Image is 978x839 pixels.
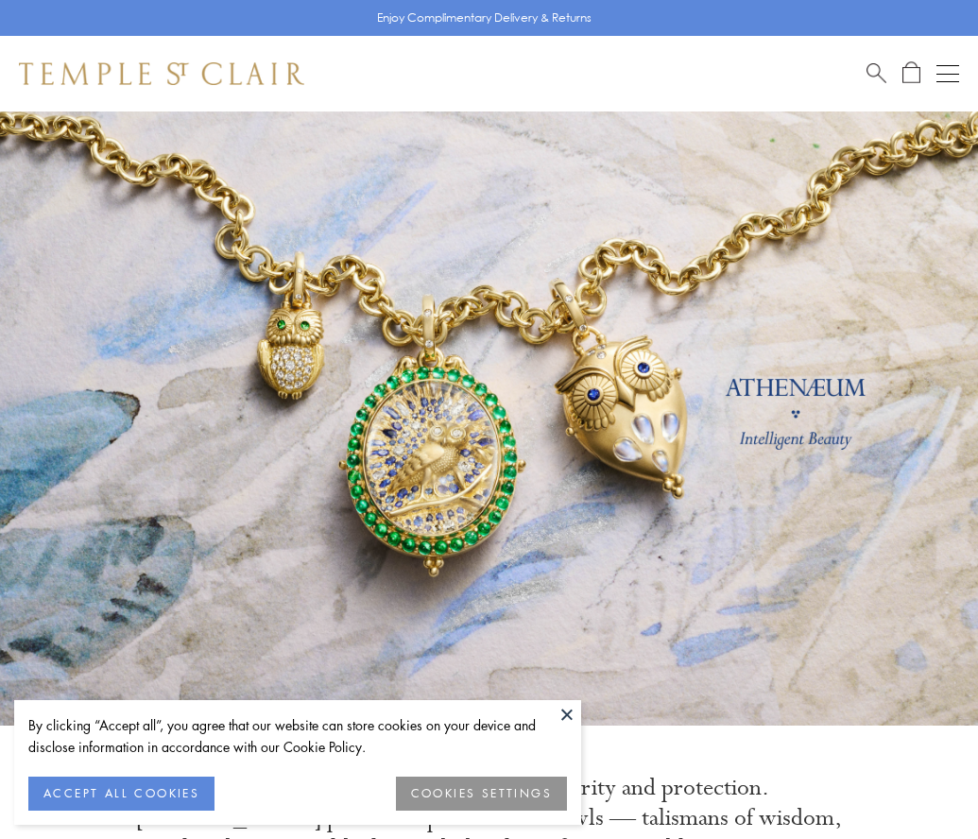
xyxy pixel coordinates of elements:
[377,9,592,27] p: Enjoy Complimentary Delivery & Returns
[28,777,214,811] button: ACCEPT ALL COOKIES
[866,61,886,85] a: Search
[28,714,567,758] div: By clicking “Accept all”, you agree that our website can store cookies on your device and disclos...
[936,62,959,85] button: Open navigation
[19,62,304,85] img: Temple St. Clair
[396,777,567,811] button: COOKIES SETTINGS
[902,61,920,85] a: Open Shopping Bag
